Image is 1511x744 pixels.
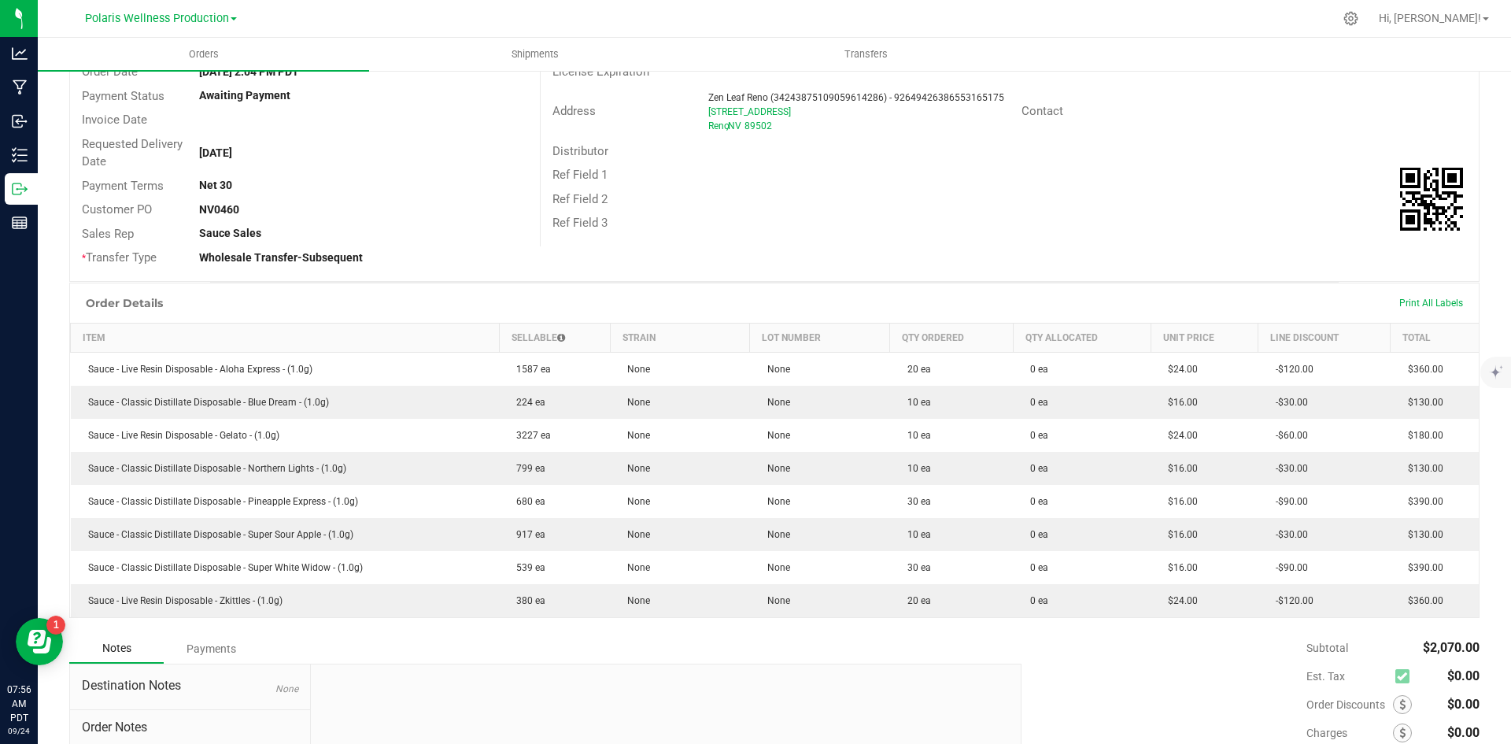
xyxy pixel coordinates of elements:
span: $24.00 [1160,430,1198,441]
span: $24.00 [1160,595,1198,606]
span: None [619,562,650,573]
strong: Awaiting Payment [199,89,290,102]
span: Ref Field 3 [552,216,608,230]
span: -$30.00 [1268,529,1308,540]
inline-svg: Outbound [12,181,28,197]
span: $130.00 [1400,397,1443,408]
span: None [619,529,650,540]
span: -$120.00 [1268,364,1313,375]
span: NV [728,120,741,131]
span: , [726,120,728,131]
img: Scan me! [1400,168,1463,231]
span: 0 ea [1022,397,1048,408]
inline-svg: Inbound [12,113,28,129]
span: Print All Labels [1399,298,1463,309]
span: Invoice Date [82,113,147,127]
span: None [275,683,298,694]
span: Shipments [490,47,580,61]
th: Qty Allocated [1013,323,1151,352]
span: Destination Notes [82,676,298,695]
div: Payments [164,635,258,663]
span: $24.00 [1160,364,1198,375]
span: 10 ea [900,529,931,540]
span: 0 ea [1022,463,1048,474]
span: 30 ea [900,562,931,573]
th: Unit Price [1151,323,1258,352]
span: None [619,364,650,375]
span: None [619,496,650,507]
span: None [759,562,790,573]
span: Calculate excise tax [1395,665,1417,687]
span: -$60.00 [1268,430,1308,441]
span: Order Notes [82,718,298,737]
span: $180.00 [1400,430,1443,441]
span: 0 ea [1022,595,1048,606]
span: $0.00 [1447,697,1480,712]
span: None [759,496,790,507]
th: Strain [610,323,750,352]
span: None [619,595,650,606]
span: -$90.00 [1268,496,1308,507]
span: Requested Delivery Date [82,137,183,169]
span: $360.00 [1400,595,1443,606]
span: Transfers [823,47,909,61]
div: Manage settings [1341,11,1361,26]
span: 30 ea [900,496,931,507]
span: Transfer Type [82,250,157,265]
span: None [759,364,790,375]
inline-svg: Manufacturing [12,80,28,95]
span: 224 ea [508,397,545,408]
span: 0 ea [1022,430,1048,441]
span: Charges [1306,727,1393,739]
p: 09/24 [7,725,31,737]
span: Sauce - Classic Distillate Disposable - Super Sour Apple - (1.0g) [80,529,353,540]
th: Qty Ordered [890,323,1013,352]
span: None [759,529,790,540]
span: Sauce - Classic Distillate Disposable - Super White Widow - (1.0g) [80,562,363,573]
th: Sellable [499,323,610,352]
span: Sauce - Live Resin Disposable - Zkittles - (1.0g) [80,595,283,606]
iframe: Resource center unread badge [46,616,65,635]
span: $130.00 [1400,463,1443,474]
span: Payment Terms [82,179,164,193]
iframe: Resource center [16,618,63,665]
qrcode: 00093157 [1400,168,1463,231]
span: Est. Tax [1306,670,1389,683]
span: None [619,397,650,408]
span: Sauce - Classic Distillate Disposable - Pineapple Express - (1.0g) [80,496,358,507]
span: 680 ea [508,496,545,507]
th: Item [71,323,500,352]
span: 10 ea [900,397,931,408]
span: Orders [168,47,240,61]
span: $16.00 [1160,463,1198,474]
span: 1587 ea [508,364,551,375]
span: None [619,463,650,474]
inline-svg: Inventory [12,147,28,163]
span: Sauce - Classic Distillate Disposable - Northern Lights - (1.0g) [80,463,346,474]
span: $0.00 [1447,725,1480,740]
span: Contact [1021,104,1063,118]
span: Sauce - Classic Distillate Disposable - Blue Dream - (1.0g) [80,397,329,408]
strong: [DATE] 2:04 PM PDT [199,65,299,78]
span: None [759,595,790,606]
span: Subtotal [1306,642,1348,654]
span: 20 ea [900,364,931,375]
span: None [619,430,650,441]
a: Orders [38,38,369,71]
span: -$30.00 [1268,397,1308,408]
span: $0.00 [1447,668,1480,683]
span: Customer PO [82,202,152,217]
span: Ref Field 1 [552,168,608,182]
span: Order Date [82,65,138,79]
strong: Sauce Sales [199,227,261,239]
p: 07:56 AM PDT [7,683,31,725]
span: Distributor [552,144,608,158]
span: [STREET_ADDRESS] [708,106,791,117]
span: -$30.00 [1268,463,1308,474]
span: Sauce - Live Resin Disposable - Gelato - (1.0g) [80,430,279,441]
span: 917 ea [508,529,545,540]
span: 799 ea [508,463,545,474]
span: Zen Leaf Reno (34243875109059614286) - 92649426386553165175 [708,92,1004,103]
strong: [DATE] [199,146,232,159]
